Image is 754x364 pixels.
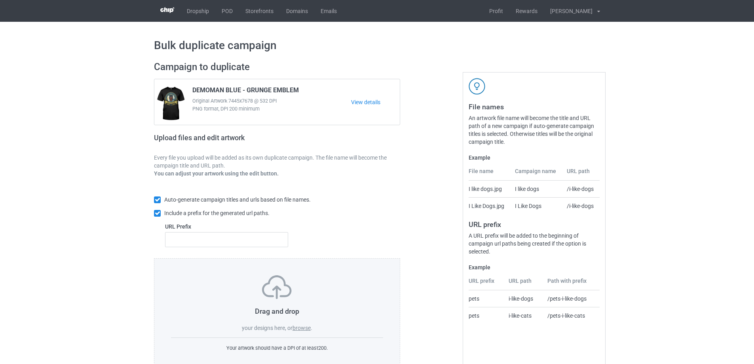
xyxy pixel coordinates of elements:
[543,307,600,324] td: /pets-i-like-cats
[543,290,600,307] td: /pets-i-like-dogs
[469,167,510,181] th: File name
[469,307,504,324] td: pets
[164,210,270,216] span: Include a prefix for the generated url paths.
[226,345,328,351] span: Your artwork should have a DPI of at least 200 .
[562,167,600,181] th: URL path
[154,170,279,177] b: You can adjust your artwork using the edit button.
[511,181,563,197] td: I like dogs
[351,98,400,106] a: View details
[511,167,563,181] th: Campaign name
[160,7,174,13] img: 3d383065fc803cdd16c62507c020ddf8.png
[262,275,292,299] img: svg+xml;base64,PD94bWwgdmVyc2lvbj0iMS4wIiBlbmNvZGluZz0iVVRGLTgiPz4KPHN2ZyB3aWR0aD0iNzVweCIgaGVpZ2...
[511,197,563,214] td: I Like Dogs
[154,61,400,73] h2: Campaign to duplicate
[469,181,510,197] td: I like dogs.jpg
[469,220,600,229] h3: URL prefix
[292,325,311,331] label: browse
[469,102,600,111] h3: File names
[543,277,600,290] th: Path with prefix
[192,105,351,113] span: PNG format, DPI 200 minimum
[469,232,600,255] div: A URL prefix will be added to the beginning of campaign url paths being created if the option is ...
[469,263,600,271] label: Example
[242,325,292,331] span: your designs here, or
[504,290,543,307] td: i-like-dogs
[165,223,288,231] label: URL Prefix
[504,307,543,324] td: i-like-cats
[469,154,600,162] label: Example
[544,1,593,21] div: [PERSON_NAME]
[154,38,600,53] h1: Bulk duplicate campaign
[164,196,311,203] span: Auto-generate campaign titles and urls based on file names.
[562,181,600,197] td: /i-like-dogs
[192,97,351,105] span: Original Artwork 7445x7678 @ 532 DPI
[469,290,504,307] td: pets
[469,114,600,146] div: An artwork file name will become the title and URL path of a new campaign if auto-generate campai...
[562,197,600,214] td: /i-like-dogs
[469,78,485,95] img: svg+xml;base64,PD94bWwgdmVyc2lvbj0iMS4wIiBlbmNvZGluZz0iVVRGLTgiPz4KPHN2ZyB3aWR0aD0iNDJweCIgaGVpZ2...
[154,154,400,170] p: Every file you upload will be added as its own duplicate campaign. The file name will become the ...
[469,277,504,290] th: URL prefix
[154,133,302,148] h2: Upload files and edit artwork
[192,86,299,97] span: DEMOMAN BLUE - GRUNGE EMBLEM
[469,197,510,214] td: I Like Dogs.jpg
[311,325,312,331] span: .
[171,307,383,316] h3: Drag and drop
[504,277,543,290] th: URL path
